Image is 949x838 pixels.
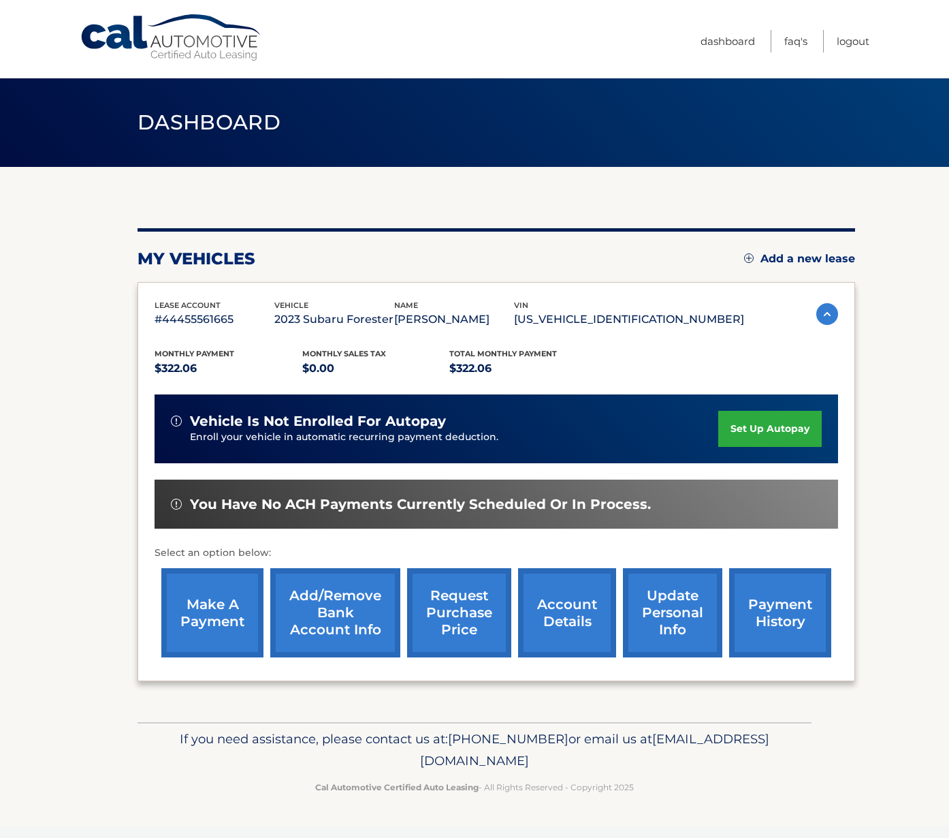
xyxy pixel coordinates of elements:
img: alert-white.svg [171,499,182,510]
img: alert-white.svg [171,416,182,426]
p: [PERSON_NAME] [394,310,514,329]
p: $322.06 [449,359,597,378]
a: Cal Automotive [80,14,263,62]
p: $322.06 [155,359,302,378]
p: #44455561665 [155,310,274,329]
span: vehicle is not enrolled for autopay [190,413,446,430]
span: vehicle [274,300,308,310]
a: account details [518,568,616,657]
a: make a payment [161,568,263,657]
span: [EMAIL_ADDRESS][DOMAIN_NAME] [420,731,769,769]
span: [PHONE_NUMBER] [448,731,568,747]
a: payment history [729,568,831,657]
span: name [394,300,418,310]
span: Dashboard [138,110,280,135]
a: Add a new lease [744,252,855,266]
p: If you need assistance, please contact us at: or email us at [146,728,803,772]
a: Add/Remove bank account info [270,568,400,657]
span: You have no ACH payments currently scheduled or in process. [190,496,651,513]
a: FAQ's [784,30,807,52]
span: vin [514,300,528,310]
img: add.svg [744,253,754,263]
a: set up autopay [718,411,822,447]
a: request purchase price [407,568,511,657]
span: Total Monthly Payment [449,349,557,358]
span: lease account [155,300,221,310]
h2: my vehicles [138,249,255,269]
a: update personal info [623,568,722,657]
span: Monthly Payment [155,349,234,358]
p: - All Rights Reserved - Copyright 2025 [146,780,803,794]
p: 2023 Subaru Forester [274,310,394,329]
a: Logout [837,30,869,52]
p: $0.00 [302,359,450,378]
p: Select an option below: [155,545,838,561]
p: [US_VEHICLE_IDENTIFICATION_NUMBER] [514,310,744,329]
p: Enroll your vehicle in automatic recurring payment deduction. [190,430,718,445]
img: accordion-active.svg [816,303,838,325]
a: Dashboard [701,30,755,52]
strong: Cal Automotive Certified Auto Leasing [315,782,479,792]
span: Monthly sales Tax [302,349,386,358]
